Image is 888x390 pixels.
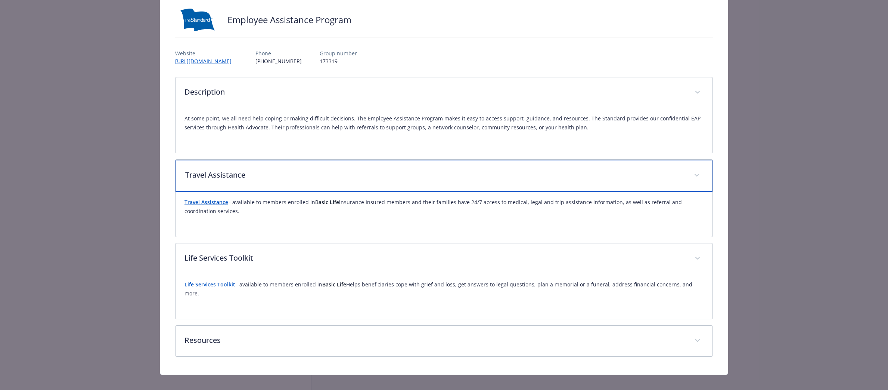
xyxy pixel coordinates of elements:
[184,198,704,216] p: – available to members enrolled in insurance Insured members and their families have 24/7 access ...
[315,199,339,206] strong: Basic Life
[176,326,712,356] div: Resources
[255,57,302,65] p: [PHONE_NUMBER]
[176,77,712,108] div: Description
[175,58,237,65] a: [URL][DOMAIN_NAME]
[176,108,712,153] div: Description
[176,160,712,192] div: Travel Assistance
[184,86,686,98] p: Description
[176,243,712,274] div: Life Services Toolkit
[320,49,357,57] p: Group number
[184,280,704,298] p: – available to members enrolled in Helps beneficiaries cope with grief and loss, get answers to l...
[176,192,712,237] div: Travel Assistance
[227,13,351,26] h2: Employee Assistance Program
[184,114,704,132] p: At some point, we all need help coping or making difficult decisions. The Employee Assistance Pro...
[184,199,228,206] a: Travel Assistance
[322,281,346,288] strong: Basic Life
[175,9,220,31] img: Standard Insurance Company
[175,49,237,57] p: Website
[184,252,686,264] p: Life Services Toolkit
[255,49,302,57] p: Phone
[184,281,235,288] a: Life Services Toolkit
[176,274,712,319] div: Life Services Toolkit
[185,169,685,181] p: Travel Assistance
[320,57,357,65] p: 173319
[184,335,686,346] p: Resources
